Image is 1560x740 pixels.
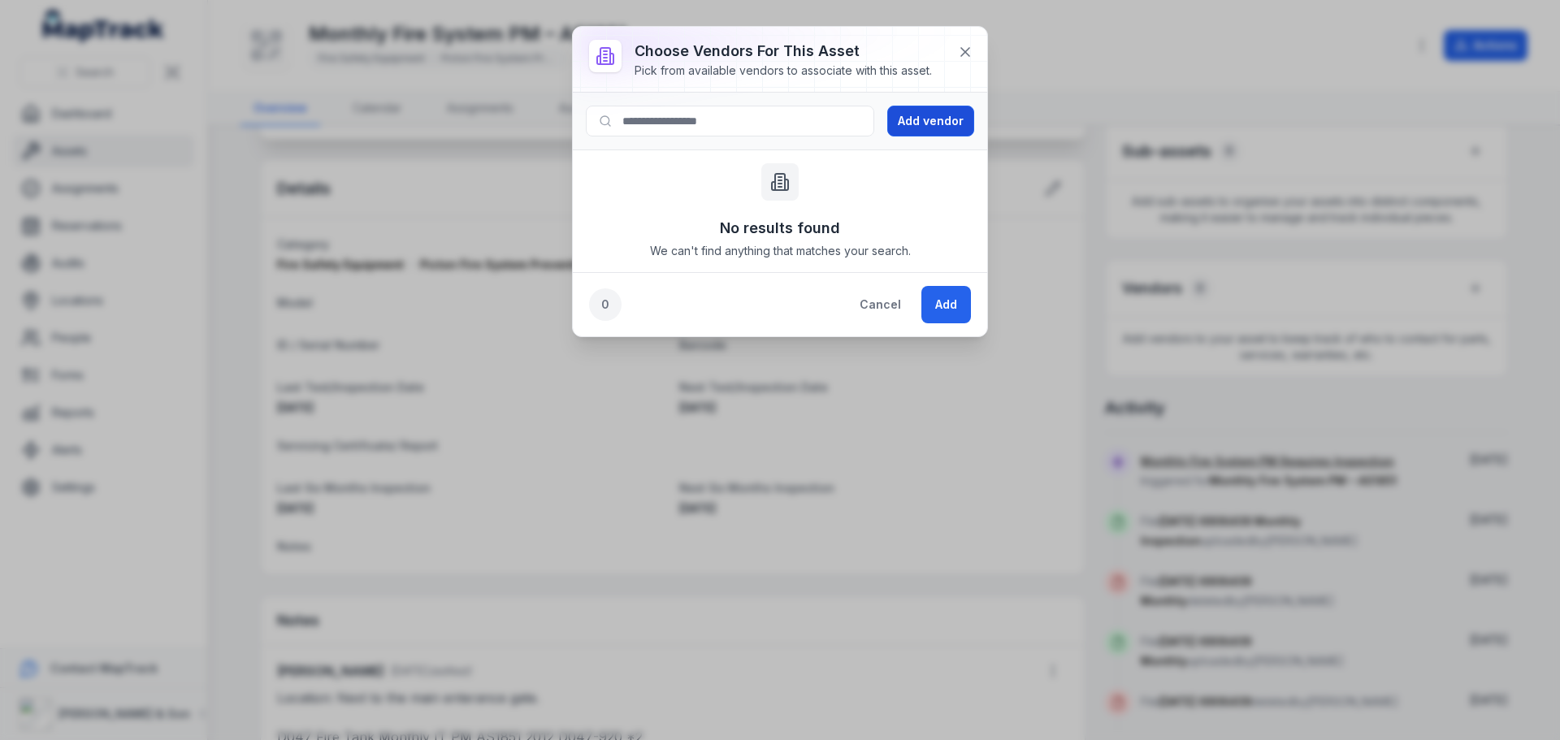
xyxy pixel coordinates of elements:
[635,63,932,79] div: Pick from available vendors to associate with this asset.
[635,40,932,63] h3: Choose vendors for this asset
[720,217,840,240] h3: No results found
[921,286,971,323] button: Add
[846,286,915,323] button: Cancel
[650,243,911,259] span: We can't find anything that matches your search.
[589,288,622,321] div: 0
[887,106,974,136] button: Add vendor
